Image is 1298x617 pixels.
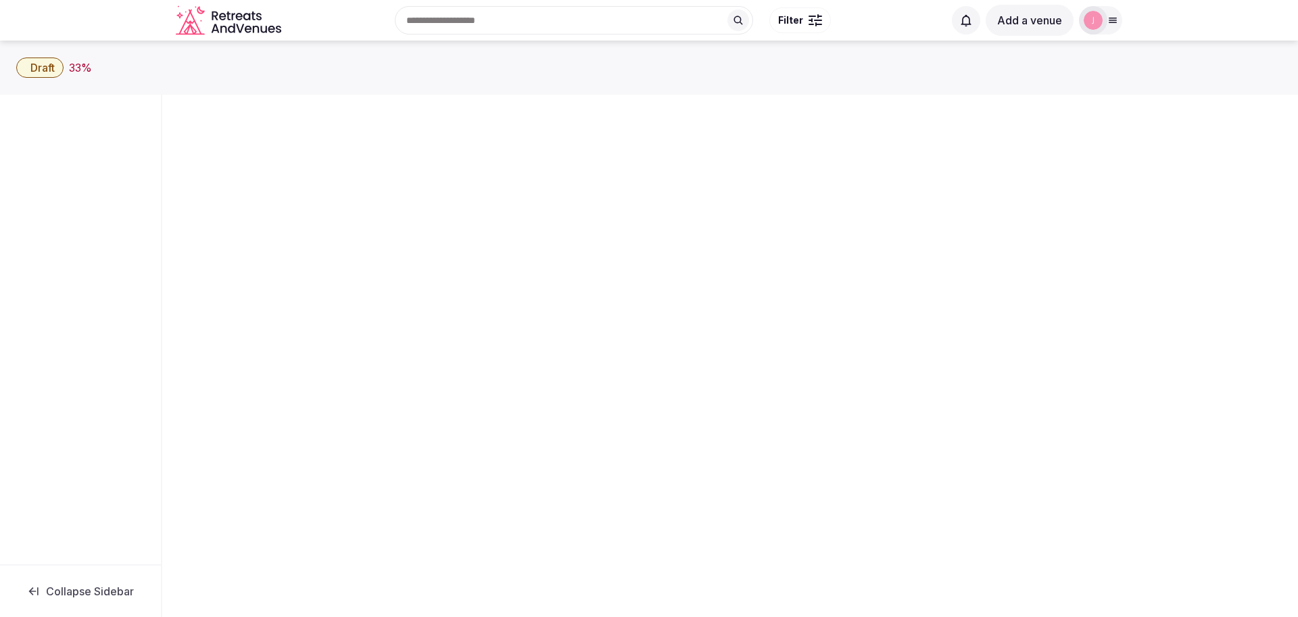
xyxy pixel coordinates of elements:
a: Visit the homepage [176,5,284,36]
svg: Retreats and Venues company logo [176,5,284,36]
button: 33% [69,60,92,76]
span: Draft [30,61,55,74]
span: Collapse Sidebar [46,585,134,598]
button: Filter [769,7,831,33]
div: 33 % [69,60,92,76]
span: Filter [778,14,803,27]
img: jen-7867 [1084,11,1103,30]
button: Collapse Sidebar [11,576,150,606]
a: Add a venue [986,14,1074,27]
button: Draft [16,58,64,78]
button: Add a venue [986,5,1074,36]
